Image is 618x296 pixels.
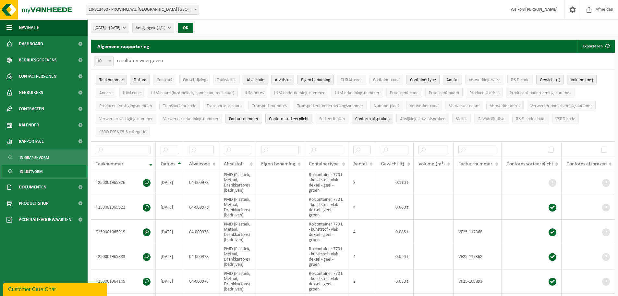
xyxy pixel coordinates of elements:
[243,75,268,84] button: AfvalcodeAfvalcode: Activate to sort
[86,5,199,14] span: 10-912460 - PROVINCIAAL GROENDOMEIN MECHELEN - MECHELEN
[552,114,579,123] button: CSRD codeCSRD code: Activate to sort
[540,78,560,83] span: Gewicht (t)
[136,23,165,33] span: Vestigingen
[19,179,46,195] span: Documenten
[19,52,57,68] span: Bedrijfsgegevens
[370,101,403,110] button: NummerplaatNummerplaat: Activate to sort
[247,78,264,83] span: Afvalcode
[571,78,593,83] span: Volume (m³)
[99,78,123,83] span: Taaknummer
[184,195,219,220] td: 04-000978
[134,78,146,83] span: Datum
[2,151,86,163] a: In grafiekvorm
[454,244,501,269] td: VF25-117368
[2,165,86,177] a: In lijstvorm
[469,91,499,96] span: Producent adres
[20,165,42,178] span: In lijstvorm
[376,269,413,294] td: 0,030 t
[91,244,156,269] td: T250001965883
[454,220,501,244] td: VF25-117368
[304,269,348,294] td: Rolcontainer 770 L - kunststof - vlak deksel - geel - groen
[443,75,462,84] button: AantalAantal: Activate to sort
[465,75,504,84] button: VerwerkingswijzeVerwerkingswijze: Activate to sort
[94,57,113,66] span: 10
[511,78,529,83] span: R&D code
[348,220,376,244] td: 4
[156,220,184,244] td: [DATE]
[516,117,545,122] span: R&D code finaal
[348,244,376,269] td: 4
[304,244,348,269] td: Rolcontainer 770 L - kunststof - vlak deksel - geel - groen
[376,220,413,244] td: 0,085 t
[376,170,413,195] td: 0,110 t
[91,195,156,220] td: T250001965922
[219,269,256,294] td: PMD (Plastiek, Metaal, Drankkartons) (bedrijven)
[510,91,571,96] span: Producent ondernemingsnummer
[160,114,222,123] button: Verwerker erkenningsnummerVerwerker erkenningsnummer: Activate to sort
[245,91,264,96] span: IHM adres
[261,161,295,167] span: Eigen benaming
[530,104,592,109] span: Verwerker ondernemingsnummer
[19,68,56,84] span: Contactpersonen
[304,170,348,195] td: Rolcontainer 770 L - kunststof - vlak deksel - geel - groen
[3,282,108,296] iframe: chat widget
[96,161,124,167] span: Taaknummer
[525,7,558,12] strong: [PERSON_NAME]
[452,114,471,123] button: StatusStatus: Activate to sort
[309,161,339,167] span: Containertype
[341,78,363,83] span: EURAL code
[332,88,383,97] button: IHM erkenningsnummerIHM erkenningsnummer: Activate to sort
[301,78,330,83] span: Eigen benaming
[446,78,458,83] span: Aantal
[224,161,242,167] span: Afvalstof
[466,88,503,97] button: Producent adresProducent adres: Activate to sort
[304,220,348,244] td: Rolcontainer 770 L - kunststof - vlak deksel - geel - groen
[91,269,156,294] td: T250001964145
[396,114,449,123] button: Afwijking t.o.v. afsprakenAfwijking t.o.v. afspraken: Activate to sort
[536,75,564,84] button: Gewicht (t)Gewicht (t): Activate to sort
[490,104,520,109] span: Verwerker adres
[252,104,287,109] span: Transporteur adres
[159,101,200,110] button: Transporteur codeTransporteur code: Activate to sort
[374,104,399,109] span: Nummerplaat
[91,23,129,32] button: [DATE] - [DATE]
[271,88,328,97] button: IHM ondernemingsnummerIHM ondernemingsnummer: Activate to sort
[400,117,445,122] span: Afwijking t.o.v. afspraken
[99,91,113,96] span: Andere
[486,101,524,110] button: Verwerker adresVerwerker adres: Activate to sort
[189,161,210,167] span: Afvalcode
[429,91,459,96] span: Producent naam
[184,170,219,195] td: 04-000978
[132,23,174,32] button: Vestigingen(1/1)
[478,117,505,122] span: Gevaarlijk afval
[96,101,156,110] button: Producent vestigingsnummerProducent vestigingsnummer: Activate to sort
[456,117,467,122] span: Status
[229,117,259,122] span: Factuurnummer
[184,269,219,294] td: 04-000978
[99,117,153,122] span: Verwerker vestigingsnummer
[219,170,256,195] td: PMD (Plastiek, Metaal, Drankkartons) (bedrijven)
[352,114,393,123] button: Conform afspraken : Activate to sort
[406,101,442,110] button: Verwerker codeVerwerker code: Activate to sort
[376,244,413,269] td: 0,060 t
[556,117,575,122] span: CSRD code
[337,75,366,84] button: EURAL codeEURAL code: Activate to sort
[96,88,116,97] button: AndereAndere: Activate to sort
[156,269,184,294] td: [DATE]
[94,57,114,66] span: 10
[183,78,206,83] span: Omschrijving
[577,40,614,53] button: Exporteren
[271,75,294,84] button: AfvalstofAfvalstof: Activate to sort
[163,117,219,122] span: Verwerker erkenningsnummer
[19,19,39,36] span: Navigatie
[294,101,367,110] button: Transporteur ondernemingsnummerTransporteur ondernemingsnummer : Activate to sort
[123,91,141,96] span: IHM code
[151,91,234,96] span: IHM naam (inzamelaar, handelaar, makelaar)
[91,220,156,244] td: T250001965919
[130,75,150,84] button: DatumDatum: Activate to sort
[19,117,39,133] span: Kalender
[410,104,439,109] span: Verwerker code
[161,161,175,167] span: Datum
[203,101,245,110] button: Transporteur naamTransporteur naam: Activate to sort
